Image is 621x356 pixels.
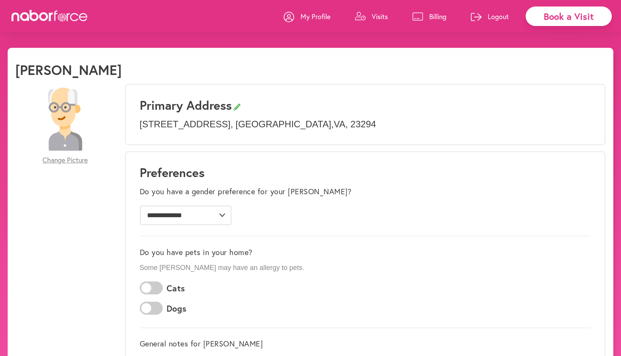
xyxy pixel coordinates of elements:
a: My Profile [284,5,330,28]
a: Visits [355,5,388,28]
p: Some [PERSON_NAME] may have an allergy to pets. [140,264,591,272]
h1: [PERSON_NAME] [15,62,122,78]
label: Do you have a gender preference for your [PERSON_NAME]? [140,187,352,196]
p: Logout [488,12,509,21]
p: Visits [372,12,388,21]
p: [STREET_ADDRESS] , [GEOGRAPHIC_DATA] , VA , 23294 [140,119,591,130]
a: Logout [471,5,509,28]
img: 28479a6084c73c1d882b58007db4b51f.png [34,88,97,151]
label: General notes for [PERSON_NAME] [140,339,263,348]
h1: Preferences [140,165,591,180]
div: Book a Visit [526,7,612,26]
p: Billing [429,12,446,21]
h3: Primary Address [140,98,591,112]
span: Change Picture [42,156,88,164]
label: Cats [167,283,185,293]
label: Do you have pets in your home? [140,248,253,257]
label: Dogs [167,304,187,314]
a: Billing [412,5,446,28]
p: My Profile [301,12,330,21]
